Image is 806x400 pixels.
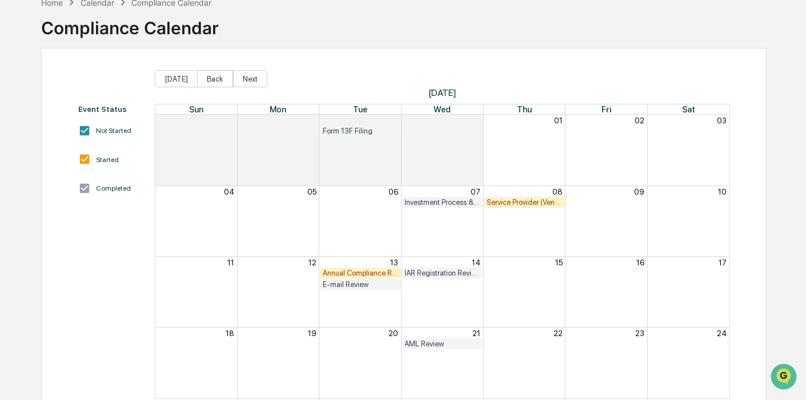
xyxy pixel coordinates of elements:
[270,104,286,114] span: Mon
[487,198,562,207] div: Service Provider (Vendor) Reviews (Due Diligence on Business Critical Third-Party Vendors)
[114,282,138,291] span: Pylon
[11,234,21,243] div: 🖐️
[23,254,72,266] span: Data Lookup
[717,329,727,338] button: 24
[227,258,234,267] button: 11
[155,70,198,87] button: [DATE]
[78,228,146,249] a: 🗄️Attestations
[83,234,92,243] div: 🗄️
[769,362,800,393] iframe: Open customer support
[405,198,480,207] div: Investment Process & Portfolio Management Review
[226,329,234,338] button: 18
[308,258,316,267] button: 12
[719,258,727,267] button: 17
[554,116,563,125] button: 01
[233,70,267,87] button: Next
[35,185,93,195] span: [PERSON_NAME]
[602,104,611,114] span: Fri
[307,116,316,125] button: 29
[323,127,398,135] div: Form 13F Filing
[51,98,157,107] div: We're available if you need us!
[635,116,644,125] button: 02
[389,187,399,196] button: 06
[554,329,563,338] button: 22
[155,87,730,98] span: [DATE]
[635,329,644,338] button: 23
[11,256,21,265] div: 🔎
[682,104,695,114] span: Sat
[405,269,480,277] div: IAR Registration Review
[323,269,398,277] div: Annual Compliance Review of all Policies and Procedures (Code of Ethics Review and Compliance Man...
[405,340,480,348] div: AML Review
[308,329,316,338] button: 19
[391,258,399,267] button: 13
[81,282,138,291] a: Powered byPylon
[23,233,74,244] span: Preclearance
[224,187,234,196] button: 04
[96,127,131,135] div: Not Started
[552,187,563,196] button: 08
[717,116,727,125] button: 03
[11,87,32,107] img: 1746055101610-c473b297-6a78-478c-a979-82029cc54cd1
[353,104,367,114] span: Tue
[555,258,563,267] button: 15
[472,258,480,267] button: 14
[95,185,99,195] span: •
[24,87,45,107] img: 8933085812038_c878075ebb4cc5468115_72.jpg
[101,185,125,195] span: [DATE]
[634,187,644,196] button: 09
[194,90,208,104] button: Start new chat
[51,87,187,98] div: Start new chat
[197,70,233,87] button: Back
[41,9,219,38] div: Compliance Calendar
[189,104,203,114] span: Sun
[307,187,316,196] button: 05
[94,233,142,244] span: Attestations
[7,228,78,249] a: 🖐️Preclearance
[389,116,399,125] button: 30
[101,155,125,164] span: [DATE]
[323,280,398,289] div: E-mail Review
[471,187,480,196] button: 07
[96,184,131,192] div: Completed
[389,329,399,338] button: 20
[177,124,208,138] button: See all
[11,144,30,162] img: Rachel Stanley
[718,187,727,196] button: 10
[35,155,93,164] span: [PERSON_NAME]
[224,116,234,125] button: 28
[95,155,99,164] span: •
[434,104,451,114] span: Wed
[11,175,30,193] img: Rachel Stanley
[11,126,77,135] div: Past conversations
[472,116,480,125] button: 31
[96,156,119,164] div: Started
[11,23,208,42] p: How can we help?
[636,258,644,267] button: 16
[472,329,480,338] button: 21
[78,104,143,114] div: Event Status
[7,250,77,270] a: 🔎Data Lookup
[517,104,532,114] span: Thu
